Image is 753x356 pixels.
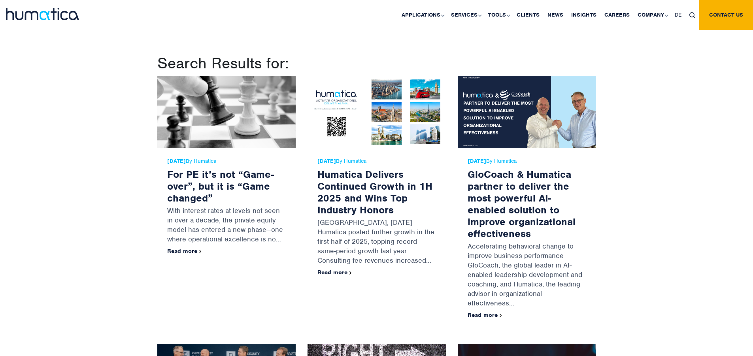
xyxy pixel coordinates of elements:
[317,216,436,269] p: [GEOGRAPHIC_DATA], [DATE] – Humatica posted further growth in the first half of 2025, topping rec...
[468,239,586,312] p: Accelerating behavioral change to improve business performance GloCoach, the global leader in AI-...
[317,269,352,276] a: Read more
[167,247,202,254] a: Read more
[157,76,296,148] img: For PE it’s not “Game-over”, but it is “Game changed”
[167,158,186,164] strong: [DATE]
[458,76,596,148] img: GloCoach & Humatica partner to deliver the most powerful AI-enabled solution to improve organizat...
[167,168,274,204] a: For PE it’s not “Game-over”, but it is “Game changed”
[317,158,336,164] strong: [DATE]
[468,158,486,164] strong: [DATE]
[349,271,352,275] img: arrowicon
[468,311,502,318] a: Read more
[199,250,202,253] img: arrowicon
[167,158,286,164] span: By Humatica
[317,168,432,216] a: Humatica Delivers Continued Growth in 1H 2025 and Wins Top Industry Honors
[308,76,446,148] img: Humatica Delivers Continued Growth in 1H 2025 and Wins Top Industry Honors
[468,168,576,240] a: GloCoach & Humatica partner to deliver the most powerful AI-enabled solution to improve organizat...
[6,8,79,20] img: logo
[468,158,586,164] span: By Humatica
[167,204,286,248] p: With interest rates at levels not seen in over a decade, the private equity model has entered a n...
[317,158,436,164] span: By Humatica
[689,12,695,18] img: search_icon
[157,54,596,73] h1: Search Results for:
[675,11,681,18] span: DE
[500,314,502,317] img: arrowicon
